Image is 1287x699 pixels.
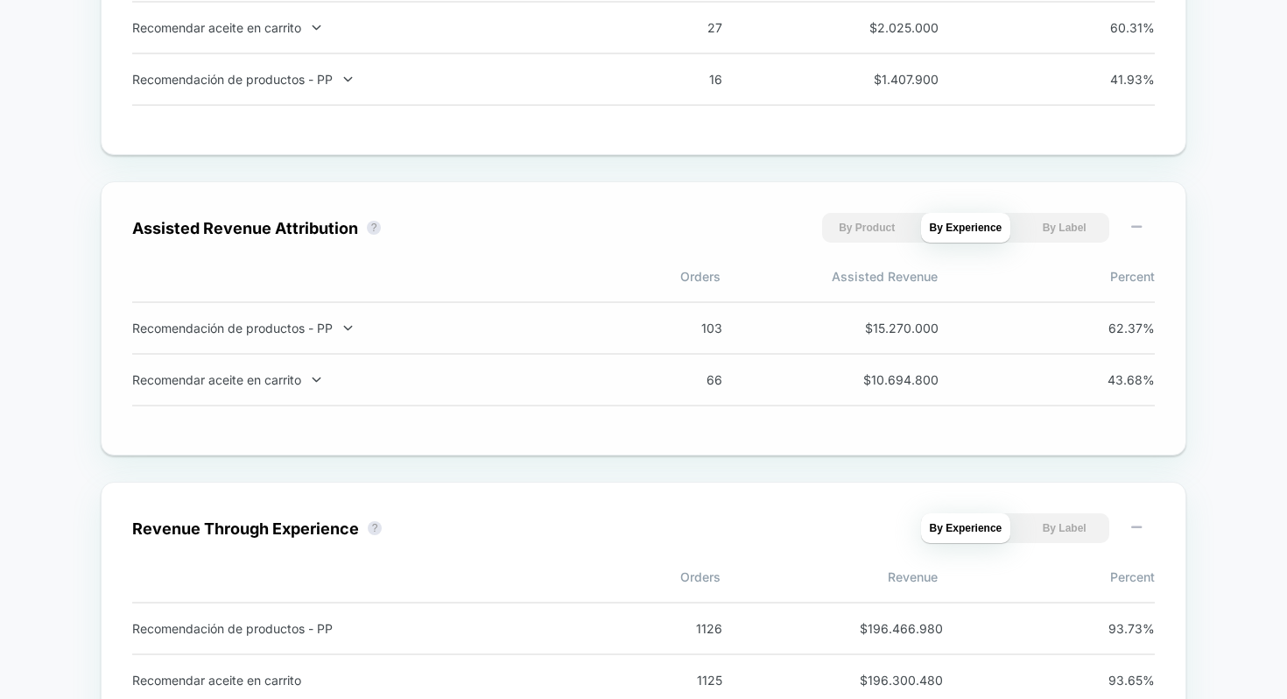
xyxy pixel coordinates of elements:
[1076,72,1155,87] span: 41.93 %
[1076,621,1155,636] span: 93.73 %
[28,46,42,60] img: website_grey.svg
[132,519,359,538] div: Revenue Through Experience
[860,20,939,35] span: $ 2.025.000
[822,213,912,243] button: By Product
[643,621,722,636] span: 1126
[132,673,593,688] div: Recomendar aceite en carrito
[860,72,939,87] span: $ 1.407.900
[938,269,1155,284] span: Percent
[1076,673,1155,688] span: 93.65 %
[860,321,939,335] span: $ 15.270.000
[206,103,278,115] div: Palabras clave
[132,372,593,387] div: Recomendar aceite en carrito
[132,321,593,335] div: Recomendación de productos - PP
[1019,213,1109,243] button: By Label
[28,28,42,42] img: logo_orange.svg
[503,269,721,284] span: Orders
[132,621,593,636] div: Recomendación de productos - PP
[132,72,593,87] div: Recomendación de productos - PP
[186,102,200,116] img: tab_keywords_by_traffic_grey.svg
[860,621,939,636] span: $ 196.466.980
[367,221,381,235] button: ?
[368,521,382,535] button: ?
[643,20,722,35] span: 27
[503,569,721,584] span: Orders
[46,46,196,60] div: Dominio: [DOMAIN_NAME]
[860,673,939,688] span: $ 196.300.480
[721,269,938,284] span: Assisted Revenue
[921,513,1011,543] button: By Experience
[49,28,86,42] div: v 4.0.25
[1076,372,1155,387] span: 43.68 %
[1076,20,1155,35] span: 60.31 %
[73,102,87,116] img: tab_domain_overview_orange.svg
[1076,321,1155,335] span: 62.37 %
[721,569,938,584] span: Revenue
[643,321,722,335] span: 103
[938,569,1155,584] span: Percent
[132,20,593,35] div: Recomendar aceite en carrito
[860,372,939,387] span: $ 10.694.800
[132,219,358,237] div: Assisted Revenue Attribution
[92,103,134,115] div: Dominio
[643,372,722,387] span: 66
[1019,513,1109,543] button: By Label
[921,213,1011,243] button: By Experience
[643,673,722,688] span: 1125
[643,72,722,87] span: 16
